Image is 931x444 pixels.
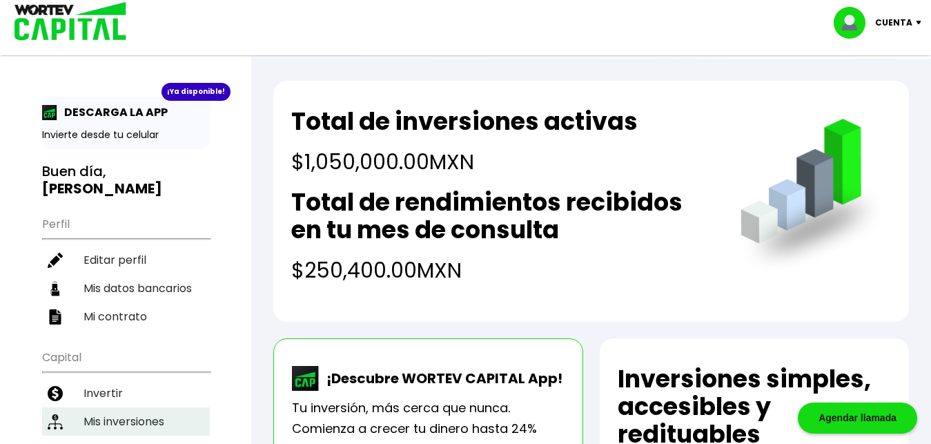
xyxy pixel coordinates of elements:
img: app-icon [42,105,57,120]
p: Invierte desde tu celular [42,128,210,142]
a: Editar perfil [42,246,210,274]
img: grafica.516fef24.png [734,119,891,276]
div: Agendar llamada [798,403,917,434]
img: datos-icon.10cf9172.svg [48,281,63,296]
div: ¡Ya disponible! [161,83,231,101]
img: icon-down [912,21,931,25]
p: DESCARGA LA APP [57,104,168,121]
img: wortev-capital-app-icon [292,366,320,391]
img: editar-icon.952d3147.svg [48,253,63,268]
h2: Total de rendimientos recibidos en tu mes de consulta [291,189,712,244]
p: ¡Descubre WORTEV CAPITAL App! [320,368,562,389]
h2: Total de inversiones activas [291,108,638,135]
img: invertir-icon.b3b967d7.svg [48,386,63,401]
ul: Perfil [42,209,210,331]
img: contrato-icon.f2db500c.svg [48,309,63,325]
a: Mis inversiones [42,407,210,436]
img: profile-image [834,7,875,39]
h3: Buen día, [42,163,210,197]
img: inversiones-icon.6695dc30.svg [48,414,63,429]
p: Cuenta [875,12,912,33]
a: Invertir [42,379,210,407]
a: Mi contrato [42,302,210,331]
a: Mis datos bancarios [42,274,210,302]
b: [PERSON_NAME] [42,179,162,198]
h4: $250,400.00 MXN [291,255,712,286]
h4: $1,050,000.00 MXN [291,146,638,177]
